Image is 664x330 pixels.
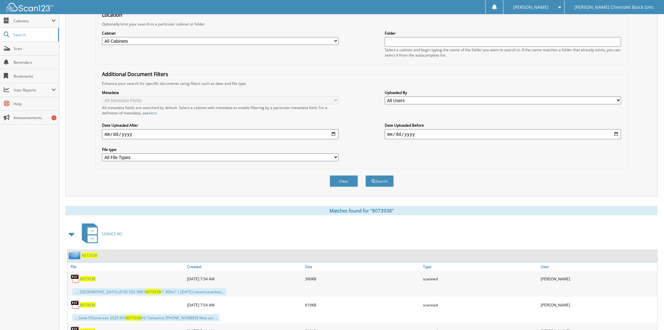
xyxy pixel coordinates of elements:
a: Size [303,262,421,271]
label: Date Uploaded Before [385,123,621,128]
span: SERVICE RO [102,231,122,237]
div: 619KB [303,299,421,311]
iframe: Chat Widget [633,300,664,330]
span: Reminders [13,60,56,65]
span: Scan [13,46,56,51]
label: File type [102,147,338,152]
label: Uploaded By [385,90,621,95]
img: PDF.png [71,274,80,283]
a: SERVICE RO [78,222,122,246]
img: PDF.png [71,300,80,310]
a: User [539,262,657,271]
div: scanned [421,272,539,285]
span: [PERSON_NAME] [514,5,549,9]
div: Enhance your search for specific documents using filters such as date and file type. [99,81,624,86]
label: Cabinet [102,30,338,36]
input: end [385,129,621,139]
div: scanned [421,299,539,311]
div: Matches found for "8073938" [66,206,658,215]
span: Cabinets [13,18,51,24]
button: Search [366,175,394,187]
div: ...- [GEOGRAPHIC_DATA] (618) 532-5681 /1 300m” | [DATE] raeamcaueiliaa... [72,288,226,295]
label: Folder [385,30,621,36]
input: start [102,129,338,139]
label: Metadata [102,90,338,95]
span: 8073938 [126,315,141,321]
label: Date Uploaded After [102,123,338,128]
a: Type [421,262,539,271]
div: [DATE] 7:54 AM [185,272,303,285]
img: scan123-logo-white.svg [6,3,53,11]
span: User Reports [13,87,51,93]
div: 390KB [303,272,421,285]
div: Optionally limit your search to a particular cabinet or folder [99,21,624,27]
div: All metadata fields are searched by default. Select a cabinet with metadata to enable filtering b... [102,105,338,116]
div: Select a cabinet and begin typing the name of the folder you want to search in. If the name match... [385,47,621,58]
span: Bookmarks [13,74,56,79]
a: here [149,110,157,116]
a: File [67,262,185,271]
legend: Location [99,11,126,18]
a: 8073938 [82,253,97,258]
a: 8073938 [80,302,95,308]
span: Announcements [13,115,56,120]
div: 1 [51,115,56,120]
div: ... Sette POume eee 2025 R/O AU Sieteeiice [PHONE_NUMBER] Wea aol ... [72,314,220,322]
button: Clear [330,175,358,187]
div: [DATE] 7:54 AM [185,299,303,311]
a: 8073938 [80,276,95,282]
div: [PERSON_NAME] [539,272,657,285]
span: Search [13,32,55,37]
a: Created [185,262,303,271]
img: folder2.png [69,251,82,259]
span: 8073938 [145,289,161,294]
div: [PERSON_NAME] [539,299,657,311]
legend: Additional Document Filters [99,71,171,78]
span: [PERSON_NAME] Chevrolet Buick Gmc [575,5,654,9]
span: Help [13,101,56,107]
